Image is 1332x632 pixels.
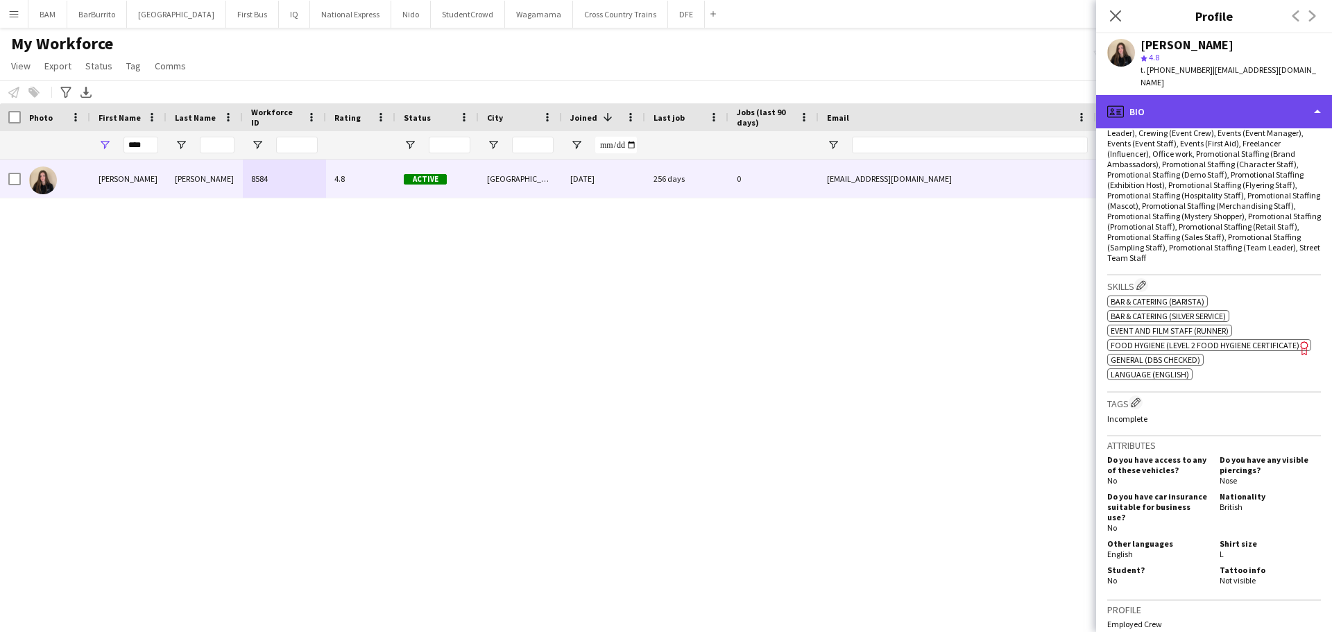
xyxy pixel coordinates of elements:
button: BAM [28,1,67,28]
h5: Shirt size [1220,538,1321,549]
button: Open Filter Menu [487,139,499,151]
span: First Name [99,112,141,123]
span: Assistant Event Manager, Brand Ambassador, Crewing (Crew Leader), Crewing (Event Crew), Events (E... [1107,117,1321,263]
h3: Tags [1107,395,1321,410]
span: English [1107,549,1133,559]
span: Last job [654,112,685,123]
h5: Do you have access to any of these vehicles? [1107,454,1209,475]
span: Export [44,60,71,72]
button: DFE [668,1,705,28]
button: National Express [310,1,391,28]
input: Last Name Filter Input [200,137,234,153]
span: Active [404,174,447,185]
div: 4.8 [326,160,395,198]
span: Rating [334,112,361,123]
p: Incomplete [1107,413,1321,424]
button: First Bus [226,1,279,28]
h5: Tattoo info [1220,565,1321,575]
span: No [1107,522,1117,533]
div: Bio [1096,95,1332,128]
button: Nido [391,1,431,28]
div: [PERSON_NAME] [166,160,243,198]
button: Open Filter Menu [175,139,187,151]
span: L [1220,549,1224,559]
input: Workforce ID Filter Input [276,137,318,153]
app-action-btn: Advanced filters [58,84,74,101]
div: 256 days [645,160,728,198]
span: No [1107,475,1117,486]
span: British [1220,502,1243,512]
span: Tag [126,60,141,72]
div: [EMAIL_ADDRESS][DOMAIN_NAME] [819,160,1096,198]
span: Bar & Catering (Silver service) [1111,311,1226,321]
button: Open Filter Menu [404,139,416,151]
h5: Student? [1107,565,1209,575]
a: Tag [121,57,146,75]
span: Bar & Catering (Barista) [1111,296,1204,307]
span: Comms [155,60,186,72]
span: Not visible [1220,575,1256,586]
a: View [6,57,36,75]
div: [PERSON_NAME] [90,160,166,198]
h3: Profile [1096,7,1332,25]
span: My Workforce [11,33,113,54]
div: 0 [728,160,819,198]
button: Open Filter Menu [99,139,111,151]
a: Status [80,57,118,75]
div: 8584 [243,160,326,198]
app-action-btn: Export XLSX [78,84,94,101]
input: Status Filter Input [429,137,470,153]
span: Event and Film Staff (Runner) [1111,325,1229,336]
div: [PERSON_NAME] [1141,39,1233,51]
div: [DATE] [562,160,645,198]
img: Ione Smith [29,166,57,194]
a: Comms [149,57,191,75]
span: Status [85,60,112,72]
button: Open Filter Menu [570,139,583,151]
p: Employed Crew [1107,619,1321,629]
input: City Filter Input [512,137,554,153]
button: Cross Country Trains [573,1,668,28]
div: [GEOGRAPHIC_DATA] [479,160,562,198]
h3: Skills [1107,278,1321,293]
h5: Do you have any visible piercings? [1220,454,1321,475]
span: Language (English) [1111,369,1189,379]
span: | [EMAIL_ADDRESS][DOMAIN_NAME] [1141,65,1316,87]
span: 4.8 [1149,52,1159,62]
span: Status [404,112,431,123]
button: IQ [279,1,310,28]
span: t. [PHONE_NUMBER] [1141,65,1213,75]
input: Joined Filter Input [595,137,637,153]
h5: Nationality [1220,491,1321,502]
span: Nose [1220,475,1237,486]
h5: Other languages [1107,538,1209,549]
span: Joined [570,112,597,123]
input: Email Filter Input [852,137,1088,153]
span: No [1107,575,1117,586]
button: Open Filter Menu [827,139,839,151]
input: First Name Filter Input [123,137,158,153]
span: Food Hygiene (Level 2 Food Hygiene Certificate) [1111,340,1299,350]
h5: Do you have car insurance suitable for business use? [1107,491,1209,522]
span: Workforce ID [251,107,301,128]
h3: Profile [1107,604,1321,616]
span: View [11,60,31,72]
button: StudentCrowd [431,1,505,28]
span: Email [827,112,849,123]
button: Open Filter Menu [251,139,264,151]
button: BarBurrito [67,1,127,28]
button: Wagamama [505,1,573,28]
span: Last Name [175,112,216,123]
button: [GEOGRAPHIC_DATA] [127,1,226,28]
span: City [487,112,503,123]
h3: Attributes [1107,439,1321,452]
span: General (DBS Checked) [1111,355,1200,365]
span: Jobs (last 90 days) [737,107,794,128]
a: Export [39,57,77,75]
span: Photo [29,112,53,123]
